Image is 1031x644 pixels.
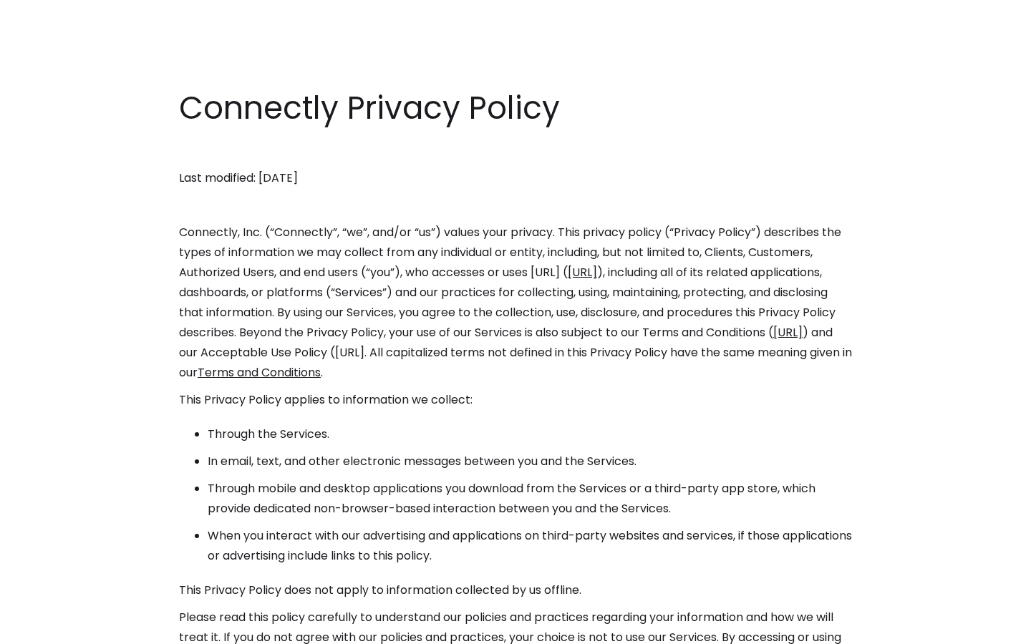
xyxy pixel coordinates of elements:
[568,264,597,280] a: [URL]
[773,324,803,341] a: [URL]
[179,86,852,130] h1: Connectly Privacy Policy
[179,223,852,383] p: Connectly, Inc. (“Connectly”, “we”, and/or “us”) values your privacy. This privacy policy (“Priva...
[179,168,852,188] p: Last modified: [DATE]
[208,526,852,566] li: When you interact with our advertising and applications on third-party websites and services, if ...
[198,364,321,381] a: Terms and Conditions
[208,424,852,444] li: Through the Services.
[14,618,86,639] aside: Language selected: English
[179,390,852,410] p: This Privacy Policy applies to information we collect:
[179,580,852,600] p: This Privacy Policy does not apply to information collected by us offline.
[179,141,852,161] p: ‍
[29,619,86,639] ul: Language list
[179,195,852,215] p: ‍
[208,452,852,472] li: In email, text, and other electronic messages between you and the Services.
[208,479,852,519] li: Through mobile and desktop applications you download from the Services or a third-party app store...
